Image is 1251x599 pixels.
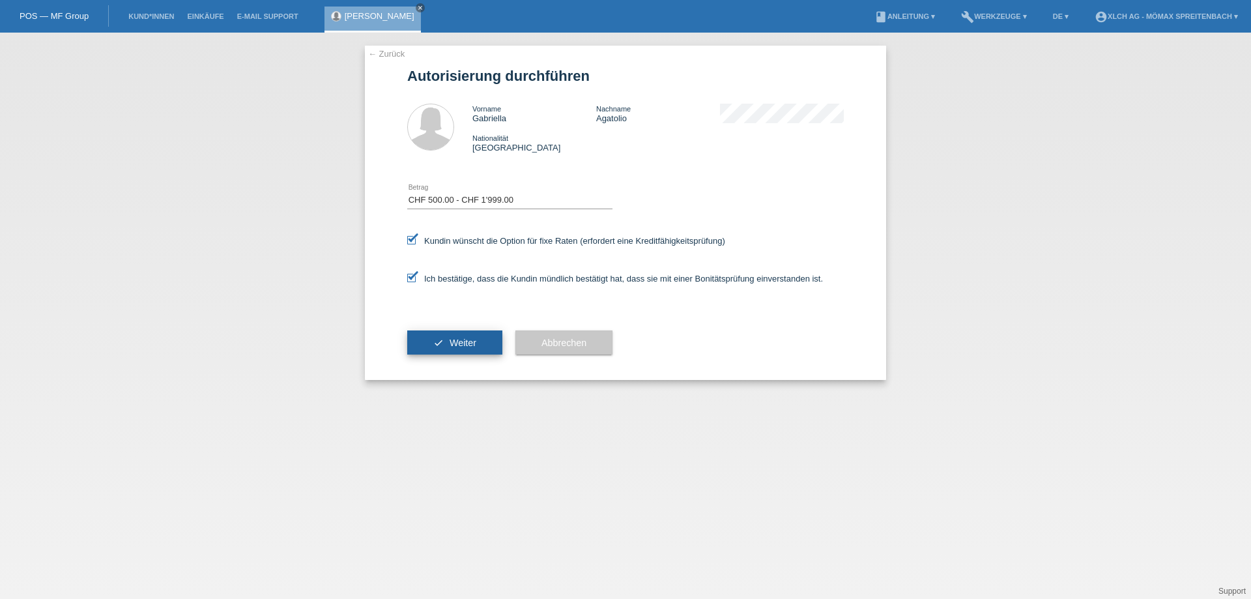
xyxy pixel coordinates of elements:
label: Ich bestätige, dass die Kundin mündlich bestätigt hat, dass sie mit einer Bonitätsprüfung einvers... [407,274,823,284]
a: E-Mail Support [231,12,305,20]
div: Gabriella [472,104,596,123]
a: [PERSON_NAME] [345,11,414,21]
span: Abbrechen [541,338,586,348]
a: DE ▾ [1046,12,1075,20]
label: Kundin wünscht die Option für fixe Raten (erfordert eine Kreditfähigkeitsprüfung) [407,236,725,246]
span: Nachname [596,105,631,113]
i: close [417,5,424,11]
a: buildWerkzeuge ▾ [955,12,1033,20]
span: Nationalität [472,134,508,142]
i: account_circle [1095,10,1108,23]
i: book [874,10,887,23]
div: Agatolio [596,104,720,123]
a: bookAnleitung ▾ [868,12,942,20]
i: check [433,338,444,348]
button: check Weiter [407,330,502,355]
a: close [416,3,425,12]
a: Support [1218,587,1246,596]
a: ← Zurück [368,49,405,59]
a: Kund*innen [122,12,180,20]
a: POS — MF Group [20,11,89,21]
a: Einkäufe [180,12,230,20]
div: [GEOGRAPHIC_DATA] [472,133,596,153]
h1: Autorisierung durchführen [407,68,844,84]
i: build [961,10,974,23]
span: Vorname [472,105,501,113]
button: Abbrechen [515,330,612,355]
span: Weiter [450,338,476,348]
a: account_circleXLCH AG - Mömax Spreitenbach ▾ [1088,12,1244,20]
